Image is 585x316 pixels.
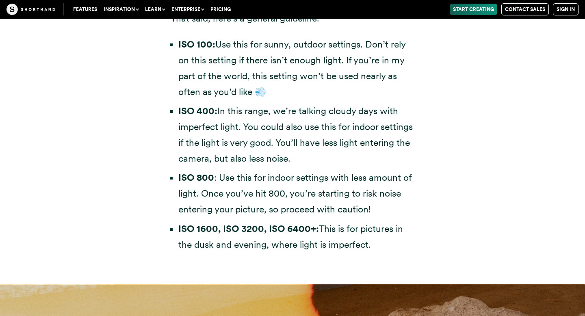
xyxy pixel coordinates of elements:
[178,172,214,183] strong: ISO 800
[142,4,168,15] button: Learn
[178,170,414,217] li: : Use this for indoor settings with less amount of light. Once you’ve hit 800, you’re starting to...
[450,4,497,15] a: Start Creating
[168,4,207,15] button: Enterprise
[70,4,100,15] a: Features
[178,103,414,167] li: In this range, we’re talking cloudy days with imperfect light. You could also use this for indoor...
[178,105,217,117] strong: ISO 400:
[178,223,319,234] strong: ISO 1600, ISO 3200, ISO 6400+:
[553,3,578,15] a: Sign in
[178,221,414,253] li: This is for pictures in the dusk and evening, where light is imperfect.
[501,3,549,15] a: Contact Sales
[100,4,142,15] button: Inspiration
[178,39,215,50] strong: ISO 100:
[178,37,414,100] li: Use this for sunny, outdoor settings. Don’t rely on this setting if there isn’t enough light. If ...
[6,4,55,15] img: The Craft
[207,4,234,15] a: Pricing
